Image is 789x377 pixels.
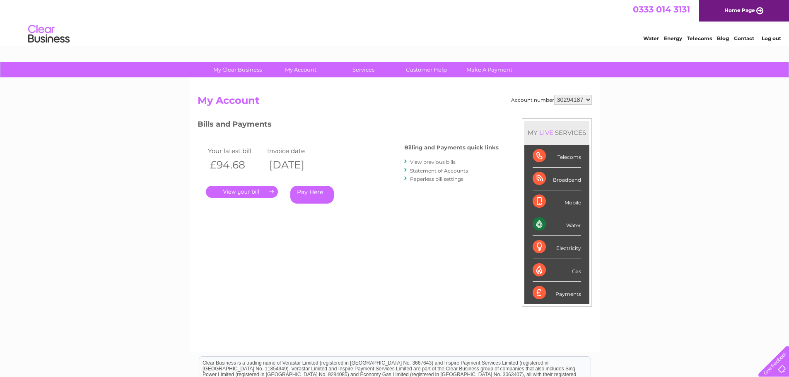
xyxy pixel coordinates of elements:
[410,159,456,165] a: View previous bills
[533,259,581,282] div: Gas
[455,62,524,77] a: Make A Payment
[198,95,592,110] h2: My Account
[734,35,754,41] a: Contact
[533,145,581,168] div: Telecoms
[533,282,581,304] div: Payments
[265,145,325,156] td: Invoice date
[266,62,335,77] a: My Account
[717,35,729,41] a: Blog
[410,176,463,182] a: Paperless bill settings
[203,62,272,77] a: My Clear Business
[198,118,499,133] h3: Bills and Payments
[538,129,555,137] div: LIVE
[410,168,468,174] a: Statement of Accounts
[206,156,265,173] th: £94.68
[199,5,591,40] div: Clear Business is a trading name of Verastar Limited (registered in [GEOGRAPHIC_DATA] No. 3667643...
[643,35,659,41] a: Water
[533,236,581,259] div: Electricity
[687,35,712,41] a: Telecoms
[290,186,334,204] a: Pay Here
[404,144,499,151] h4: Billing and Payments quick links
[664,35,682,41] a: Energy
[511,95,592,105] div: Account number
[633,4,690,14] a: 0333 014 3131
[392,62,461,77] a: Customer Help
[533,190,581,213] div: Mobile
[206,145,265,156] td: Your latest bill
[524,121,589,144] div: MY SERVICES
[265,156,325,173] th: [DATE]
[206,186,278,198] a: .
[533,213,581,236] div: Water
[533,168,581,190] div: Broadband
[329,62,398,77] a: Services
[28,22,70,47] img: logo.png
[762,35,781,41] a: Log out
